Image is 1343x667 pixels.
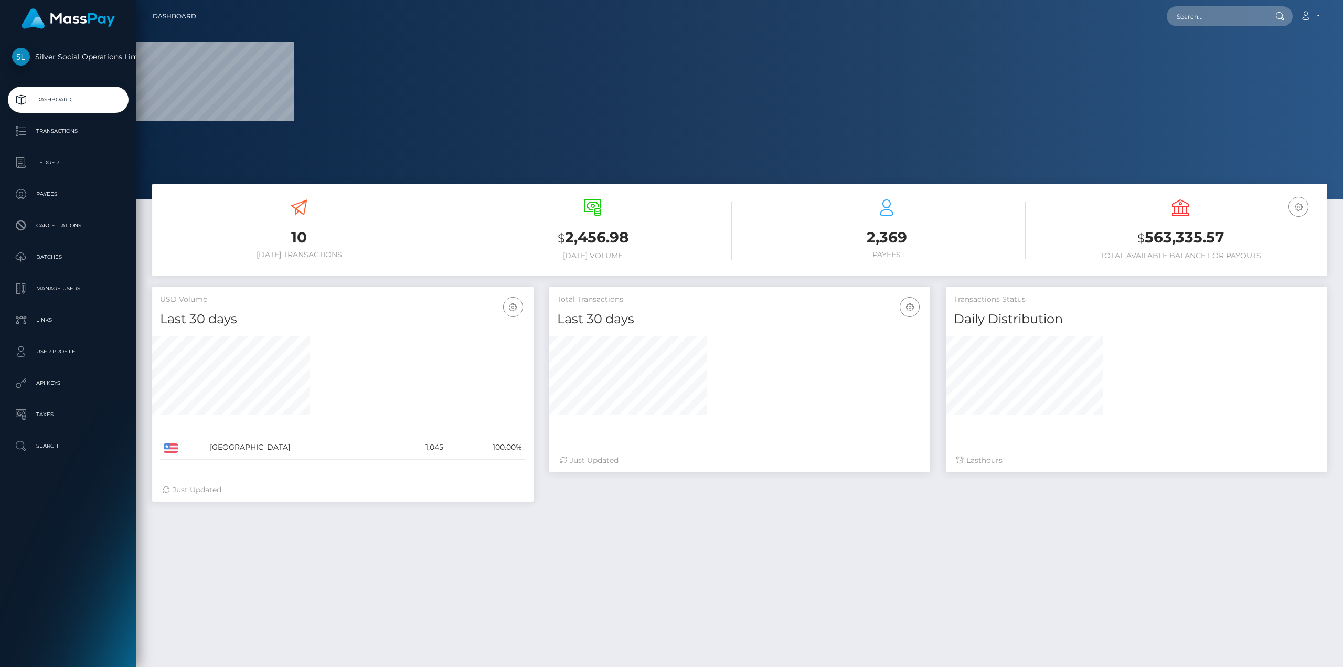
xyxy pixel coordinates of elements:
[12,48,30,66] img: Silver Social Operations Limited
[163,484,523,495] div: Just Updated
[8,87,129,113] a: Dashboard
[8,307,129,333] a: Links
[1041,251,1319,260] h6: Total Available Balance for Payouts
[12,218,124,234] p: Cancellations
[12,375,124,391] p: API Keys
[8,52,129,61] span: Silver Social Operations Limited
[164,443,178,453] img: US.png
[8,150,129,176] a: Ledger
[557,310,923,329] h4: Last 30 days
[160,227,438,248] h3: 10
[206,436,393,460] td: [GEOGRAPHIC_DATA]
[954,294,1319,305] h5: Transactions Status
[956,455,1317,466] div: Last hours
[12,123,124,139] p: Transactions
[12,438,124,454] p: Search
[12,155,124,171] p: Ledger
[557,294,923,305] h5: Total Transactions
[12,407,124,422] p: Taxes
[454,251,732,260] h6: [DATE] Volume
[8,244,129,270] a: Batches
[160,294,526,305] h5: USD Volume
[393,436,447,460] td: 1,045
[12,92,124,108] p: Dashboard
[160,250,438,259] h6: [DATE] Transactions
[160,310,526,329] h4: Last 30 days
[1041,227,1319,249] h3: 563,335.57
[12,249,124,265] p: Batches
[22,8,115,29] img: MassPay Logo
[12,281,124,297] p: Manage Users
[1137,231,1145,246] small: $
[8,213,129,239] a: Cancellations
[748,227,1026,248] h3: 2,369
[12,344,124,359] p: User Profile
[1167,6,1265,26] input: Search...
[8,433,129,459] a: Search
[748,250,1026,259] h6: Payees
[8,401,129,428] a: Taxes
[954,310,1319,329] h4: Daily Distribution
[8,338,129,365] a: User Profile
[12,312,124,328] p: Links
[560,455,920,466] div: Just Updated
[447,436,526,460] td: 100.00%
[8,181,129,207] a: Payees
[8,276,129,302] a: Manage Users
[454,227,732,249] h3: 2,456.98
[12,186,124,202] p: Payees
[153,5,196,27] a: Dashboard
[8,118,129,144] a: Transactions
[558,231,565,246] small: $
[8,370,129,396] a: API Keys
